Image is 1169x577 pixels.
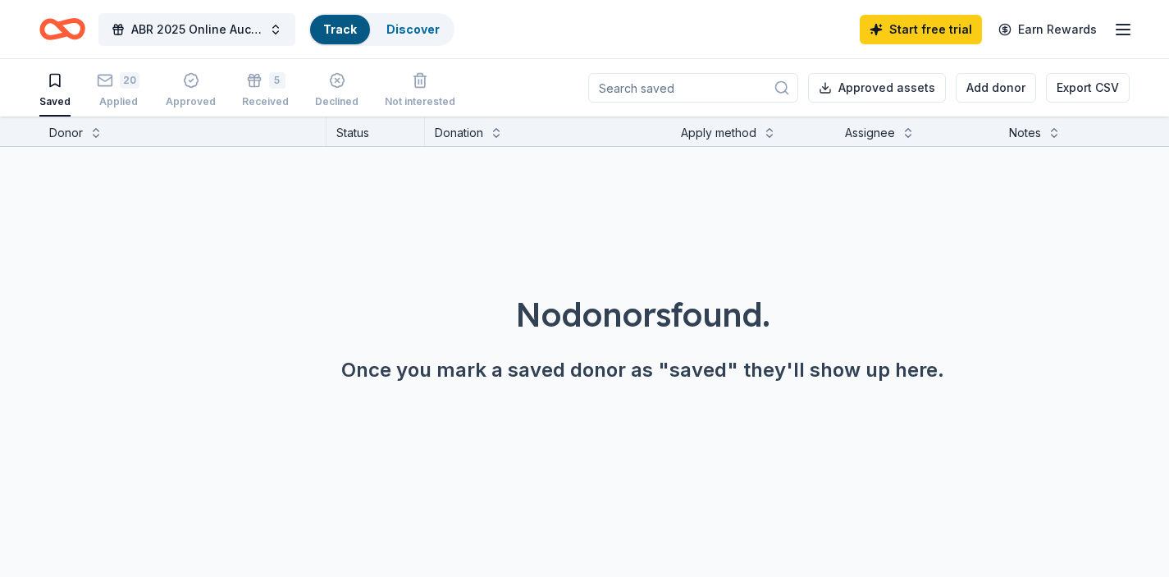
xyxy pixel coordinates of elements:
a: Discover [386,22,440,36]
button: Export CSV [1046,73,1130,103]
div: Donor [49,123,83,143]
button: 20Applied [97,66,139,117]
a: Start free trial [860,15,982,44]
input: Search saved [588,73,798,103]
button: ABR 2025 Online Auction [98,13,295,46]
button: Not interested [385,66,455,117]
div: Assignee [845,123,895,143]
a: Earn Rewards [989,15,1107,44]
div: Declined [315,95,358,108]
div: Status [326,117,425,146]
span: ABR 2025 Online Auction [131,20,263,39]
button: Declined [315,66,358,117]
div: Notes [1009,123,1041,143]
button: Approved assets [808,73,946,103]
button: Approved [166,66,216,117]
a: Track [323,22,357,36]
div: Received [242,95,289,108]
div: Approved [166,95,216,108]
div: Apply method [681,123,756,143]
div: 20 [120,72,139,89]
div: Saved [39,95,71,108]
div: Not interested [385,95,455,108]
button: TrackDiscover [308,13,454,46]
div: 5 [269,72,285,89]
div: Donation [435,123,483,143]
a: Home [39,10,85,48]
button: 5Received [242,66,289,117]
button: Saved [39,66,71,117]
button: Add donor [956,73,1036,103]
div: Applied [97,95,139,108]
